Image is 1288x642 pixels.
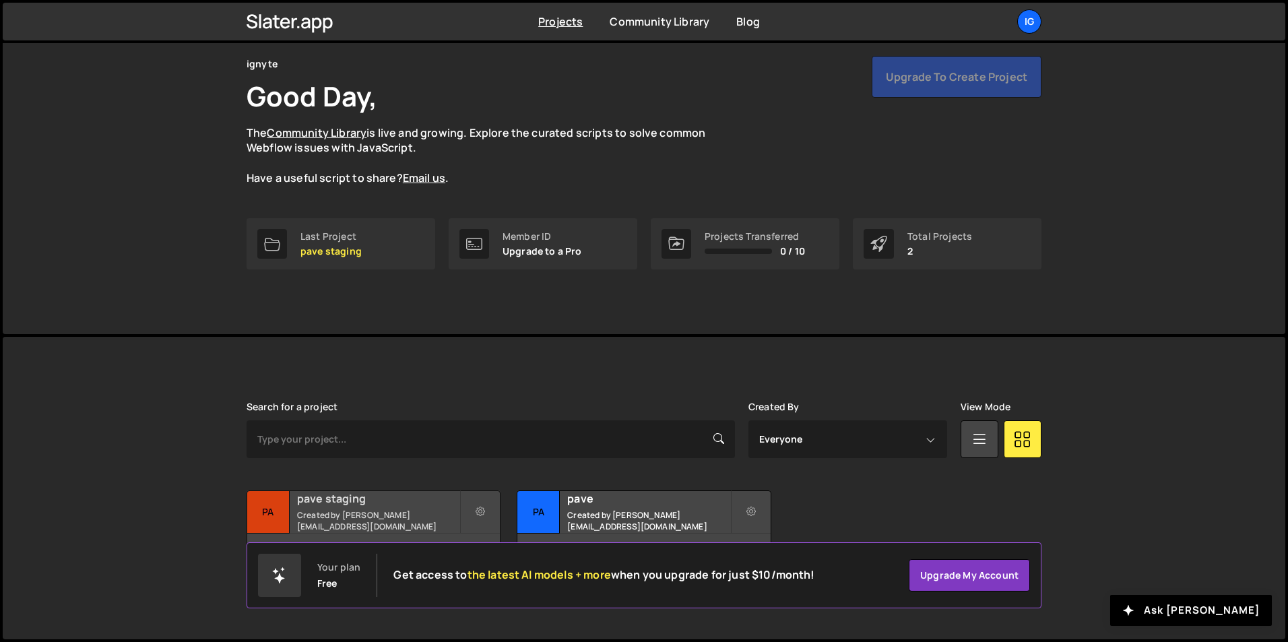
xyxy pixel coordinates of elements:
[247,218,435,269] a: Last Project pave staging
[1110,595,1272,626] button: Ask [PERSON_NAME]
[247,77,377,115] h1: Good Day,
[961,402,1010,412] label: View Mode
[909,559,1030,591] a: Upgrade my account
[247,491,290,534] div: pa
[247,534,500,574] div: 6 pages, last updated by [DATE]
[297,509,459,532] small: Created by [PERSON_NAME][EMAIL_ADDRESS][DOMAIN_NAME]
[300,246,362,257] p: pave staging
[1017,9,1041,34] a: ig
[297,491,459,506] h2: pave staging
[247,490,501,575] a: pa pave staging Created by [PERSON_NAME][EMAIL_ADDRESS][DOMAIN_NAME] 6 pages, last updated by [DATE]
[517,490,771,575] a: pa pave Created by [PERSON_NAME][EMAIL_ADDRESS][DOMAIN_NAME] 5 pages, last updated by [DATE]
[247,125,732,186] p: The is live and growing. Explore the curated scripts to solve common Webflow issues with JavaScri...
[503,231,582,242] div: Member ID
[517,491,560,534] div: pa
[247,56,278,72] div: ignyte
[748,402,800,412] label: Created By
[907,246,972,257] p: 2
[736,14,760,29] a: Blog
[403,170,445,185] a: Email us
[503,246,582,257] p: Upgrade to a Pro
[393,569,814,581] h2: Get access to when you upgrade for just $10/month!
[538,14,583,29] a: Projects
[907,231,972,242] div: Total Projects
[300,231,362,242] div: Last Project
[247,402,337,412] label: Search for a project
[247,420,735,458] input: Type your project...
[780,246,805,257] span: 0 / 10
[317,562,360,573] div: Your plan
[517,534,770,574] div: 5 pages, last updated by [DATE]
[610,14,709,29] a: Community Library
[267,125,366,140] a: Community Library
[468,567,611,582] span: the latest AI models + more
[567,509,730,532] small: Created by [PERSON_NAME][EMAIL_ADDRESS][DOMAIN_NAME]
[317,578,337,589] div: Free
[705,231,805,242] div: Projects Transferred
[567,491,730,506] h2: pave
